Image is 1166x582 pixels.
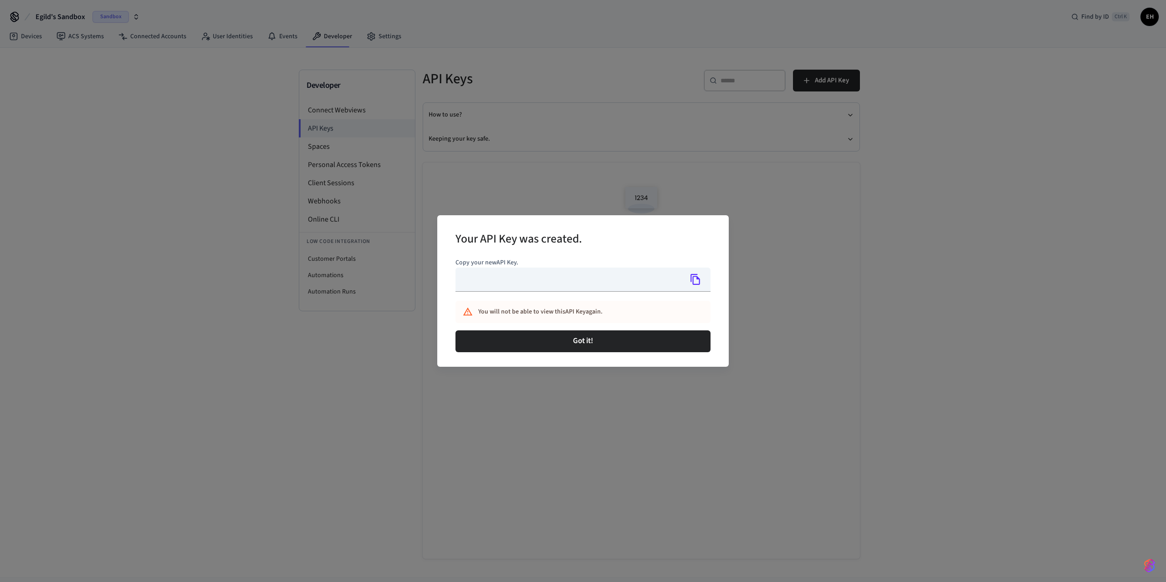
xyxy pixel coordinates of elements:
[1144,558,1155,573] img: SeamLogoGradient.69752ec5.svg
[686,270,705,289] button: Copy
[478,304,670,320] div: You will not be able to view this API Key again.
[455,330,711,352] button: Got it!
[455,258,711,268] p: Copy your new API Key .
[455,226,582,254] h2: Your API Key was created.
